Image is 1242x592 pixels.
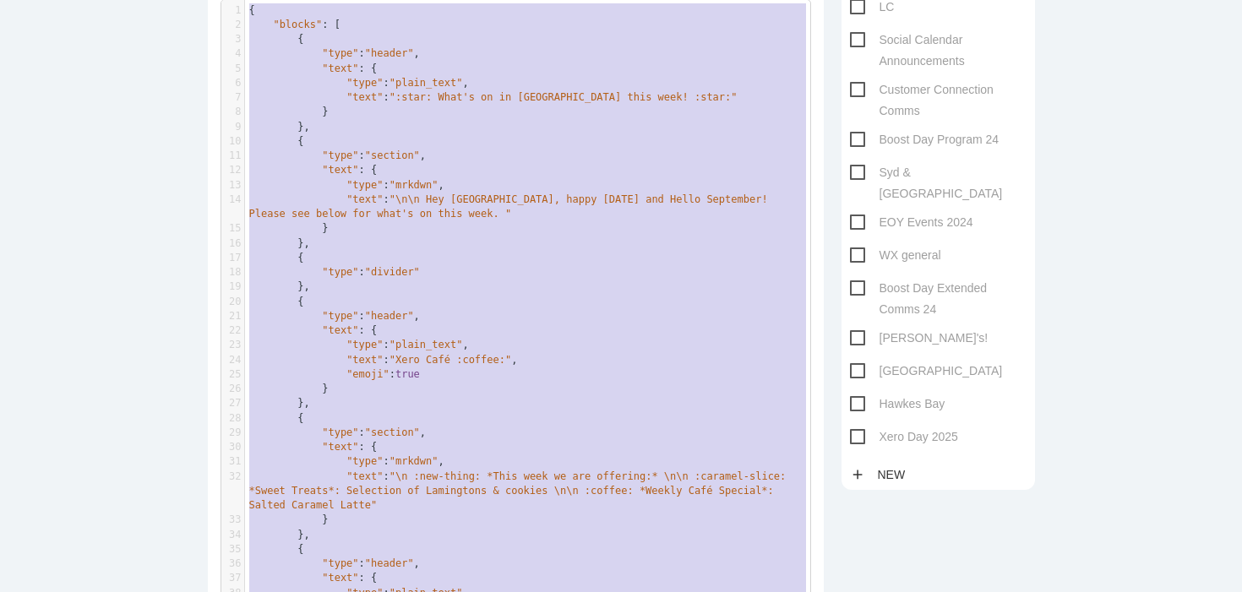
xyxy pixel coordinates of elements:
span: }, [249,280,310,292]
span: : [249,193,774,220]
span: : , [249,149,427,161]
div: 7 [221,90,244,105]
span: : , [249,47,420,59]
span: [PERSON_NAME]'s! [850,328,989,349]
span: "type" [322,149,358,161]
span: "mrkdwn" [389,179,439,191]
span: } [249,383,329,394]
span: "mrkdwn" [389,455,439,467]
div: 10 [221,134,244,149]
span: : [ [249,19,340,30]
span: "plain_text" [389,339,463,350]
div: 35 [221,542,244,557]
span: { [249,4,255,16]
span: ":star: What's on in [GEOGRAPHIC_DATA] this week! :star:" [389,91,738,103]
span: }, [249,121,310,133]
span: Boost Day Extended Comms 24 [850,278,1027,299]
div: 9 [221,120,244,134]
a: addNew [850,459,914,490]
div: 25 [221,367,244,382]
div: 1 [221,3,244,18]
span: "type" [346,77,383,89]
div: 6 [221,76,244,90]
span: "type" [346,455,383,467]
span: : , [249,339,469,350]
span: }, [249,397,310,409]
span: WX general [850,245,941,266]
span: "text" [322,441,358,453]
span: { [249,412,304,424]
span: : [249,368,420,380]
span: "section" [365,149,420,161]
span: : , [249,310,420,322]
div: 3 [221,32,244,46]
span: : [249,470,793,512]
span: "type" [322,266,358,278]
span: Hawkes Bay [850,394,945,415]
span: "divider" [365,266,420,278]
span: : { [249,441,378,453]
span: : [249,266,420,278]
div: 4 [221,46,244,61]
span: : , [249,77,469,89]
span: } [249,222,329,234]
div: 17 [221,251,244,265]
span: Syd & [GEOGRAPHIC_DATA] [850,162,1027,183]
span: "text" [346,470,383,482]
div: 5 [221,62,244,76]
span: "blocks" [273,19,322,30]
div: 8 [221,105,244,119]
span: "header" [365,47,414,59]
div: 14 [221,193,244,207]
span: "type" [322,310,358,322]
span: { [249,135,304,147]
div: 32 [221,470,244,484]
div: 26 [221,382,244,396]
div: 31 [221,454,244,469]
span: true [395,368,420,380]
span: : [249,91,738,103]
div: 24 [221,353,244,367]
div: 20 [221,295,244,309]
span: "text" [322,164,358,176]
div: 33 [221,513,244,527]
div: 23 [221,338,244,352]
div: 30 [221,440,244,454]
span: { [249,33,304,45]
span: : , [249,557,420,569]
span: "Xero Café :coffee:" [389,354,512,366]
span: "\n :new-thing: *This week we are offering:* \n\n :caramel-slice: *Sweet Treats*: Selection of La... [249,470,793,512]
div: 19 [221,280,244,294]
span: "text" [322,62,358,74]
span: : , [249,354,518,366]
span: "section" [365,426,420,438]
span: Xero Day 2025 [850,426,958,448]
span: "\n\n Hey [GEOGRAPHIC_DATA], happy [DATE] and Hello September! Please see below for what's on thi... [249,193,774,220]
i: add [850,459,865,490]
div: 12 [221,163,244,177]
div: 13 [221,178,244,193]
span: "type" [322,557,358,569]
div: 16 [221,236,244,251]
span: : , [249,455,444,467]
span: "emoji" [346,368,389,380]
div: 37 [221,571,244,585]
span: { [249,296,304,307]
span: "text" [346,91,383,103]
span: : { [249,62,378,74]
span: Boost Day Program 24 [850,129,1000,150]
div: 11 [221,149,244,163]
span: : , [249,426,427,438]
span: "type" [346,179,383,191]
div: 2 [221,18,244,32]
span: } [249,513,329,525]
div: 22 [221,323,244,338]
span: : { [249,572,378,584]
span: EOY Events 2024 [850,212,973,233]
span: "header" [365,310,414,322]
span: "header" [365,557,414,569]
span: }, [249,237,310,249]
span: "text" [322,572,358,584]
div: 34 [221,528,244,542]
span: "type" [346,339,383,350]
